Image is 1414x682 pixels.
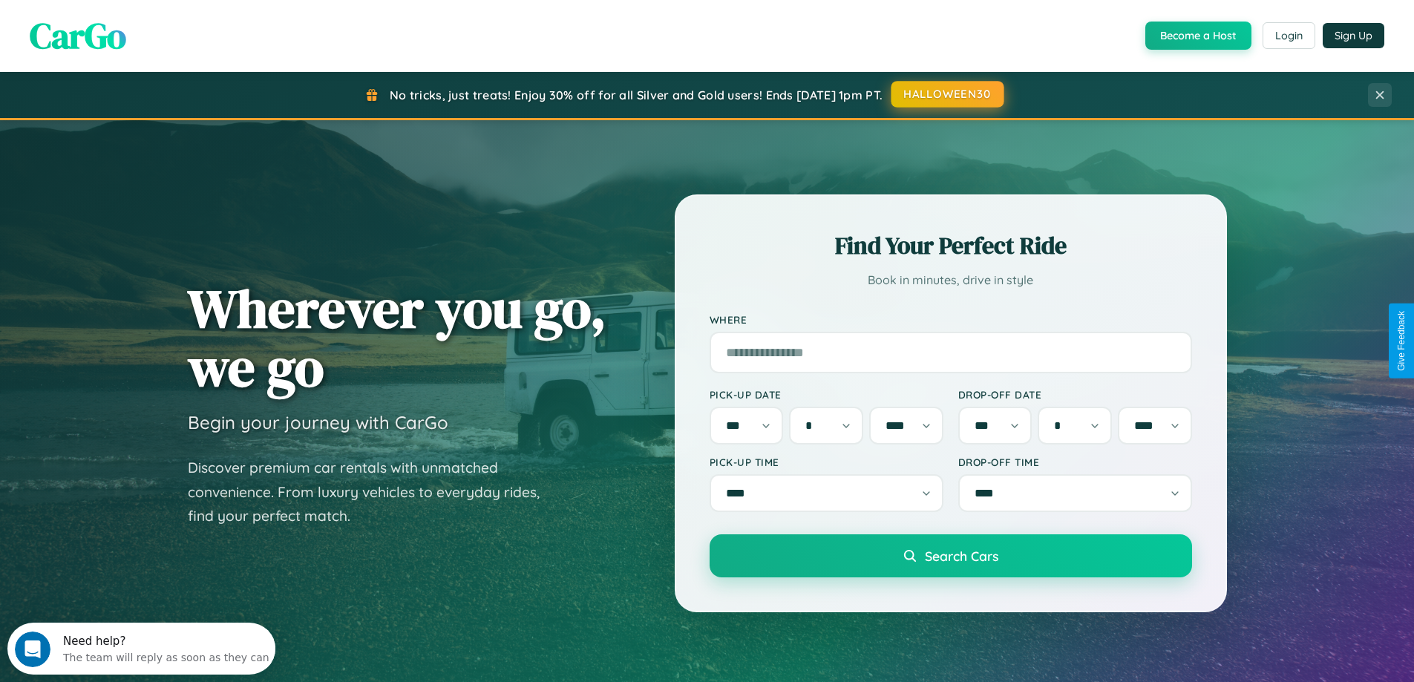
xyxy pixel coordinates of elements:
[710,229,1192,262] h2: Find Your Perfect Ride
[1263,22,1315,49] button: Login
[710,456,943,468] label: Pick-up Time
[1145,22,1251,50] button: Become a Host
[390,88,883,102] span: No tricks, just treats! Enjoy 30% off for all Silver and Gold users! Ends [DATE] 1pm PT.
[188,411,448,433] h3: Begin your journey with CarGo
[6,6,276,47] div: Open Intercom Messenger
[925,548,998,564] span: Search Cars
[1323,23,1384,48] button: Sign Up
[710,313,1192,326] label: Where
[7,623,275,675] iframe: Intercom live chat discovery launcher
[710,269,1192,291] p: Book in minutes, drive in style
[710,534,1192,577] button: Search Cars
[891,81,1004,108] button: HALLOWEEN30
[710,388,943,401] label: Pick-up Date
[188,279,606,396] h1: Wherever you go, we go
[56,24,262,40] div: The team will reply as soon as they can
[30,11,126,60] span: CarGo
[56,13,262,24] div: Need help?
[188,456,559,528] p: Discover premium car rentals with unmatched convenience. From luxury vehicles to everyday rides, ...
[958,388,1192,401] label: Drop-off Date
[1396,311,1407,371] div: Give Feedback
[958,456,1192,468] label: Drop-off Time
[15,632,50,667] iframe: Intercom live chat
